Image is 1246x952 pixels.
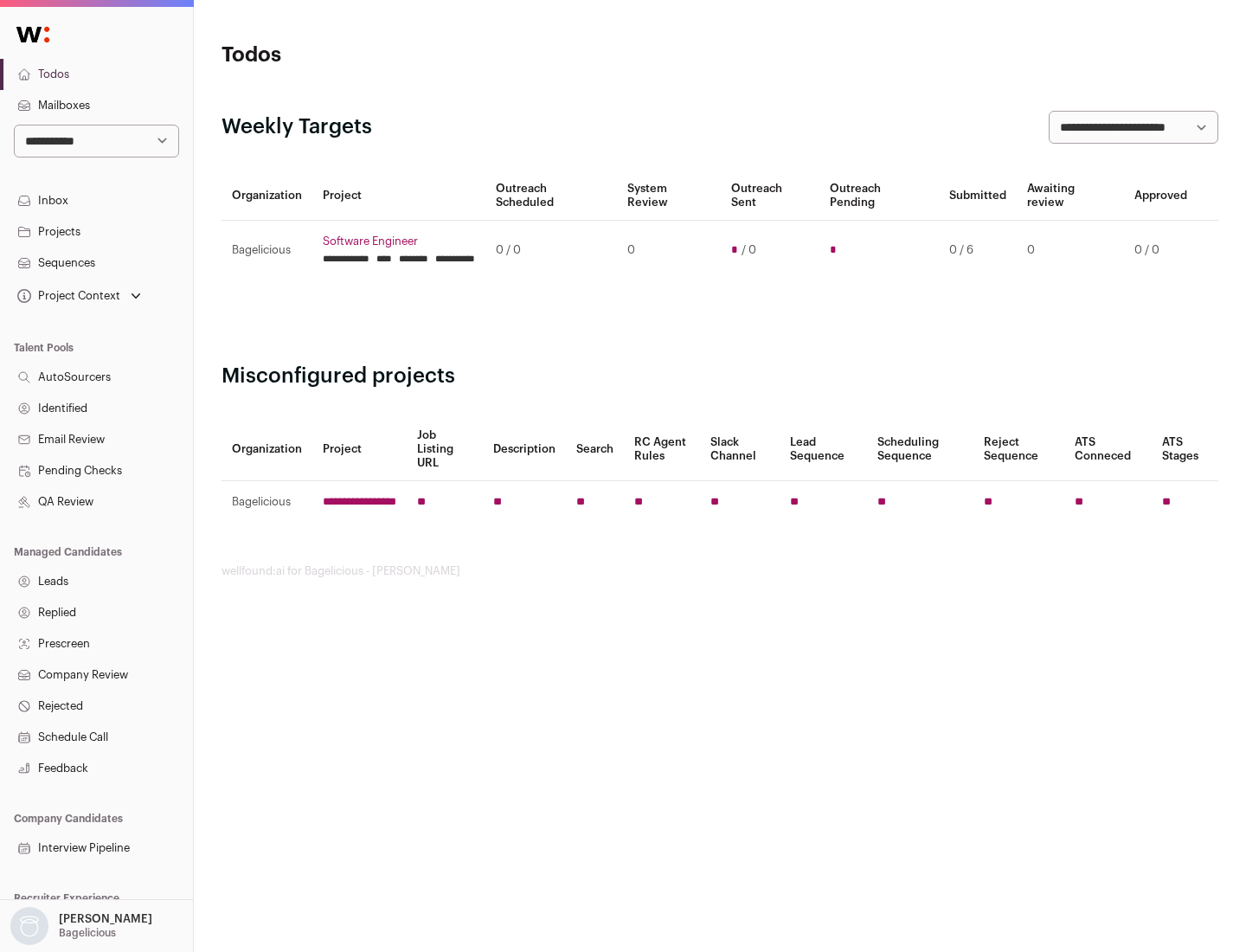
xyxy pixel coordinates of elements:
th: Lead Sequence [780,418,867,481]
h2: Misconfigured projects [222,363,1218,390]
th: Description [483,418,566,481]
h2: Weekly Targets [222,113,372,141]
button: Open dropdown [14,284,145,308]
th: Awaiting review [1017,171,1124,221]
th: Outreach Pending [819,171,938,221]
th: Project [312,171,485,221]
th: ATS Stages [1152,418,1218,481]
td: 0 / 6 [939,221,1017,280]
td: 0 / 0 [485,221,617,280]
th: ATS Conneced [1064,418,1151,481]
p: [PERSON_NAME] [59,912,152,926]
th: Job Listing URL [407,418,483,481]
span: / 0 [742,243,756,257]
th: Slack Channel [700,418,780,481]
td: 0 [1017,221,1124,280]
th: Organization [222,418,312,481]
th: Organization [222,171,312,221]
div: Project Context [14,289,120,303]
footer: wellfound:ai for Bagelicious - [PERSON_NAME] [222,564,1218,578]
h1: Todos [222,42,554,69]
th: Reject Sequence [973,418,1065,481]
td: Bagelicious [222,481,312,524]
th: Project [312,418,407,481]
th: System Review [617,171,720,221]
td: 0 / 0 [1124,221,1198,280]
th: Outreach Sent [721,171,820,221]
th: Scheduling Sequence [867,418,973,481]
img: Wellfound [7,17,59,52]
th: Approved [1124,171,1198,221]
td: 0 [617,221,720,280]
td: Bagelicious [222,221,312,280]
p: Bagelicious [59,926,116,940]
button: Open dropdown [7,907,156,945]
th: Search [566,418,624,481]
img: nopic.png [10,907,48,945]
a: Software Engineer [323,235,475,248]
th: Outreach Scheduled [485,171,617,221]
th: RC Agent Rules [624,418,699,481]
th: Submitted [939,171,1017,221]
